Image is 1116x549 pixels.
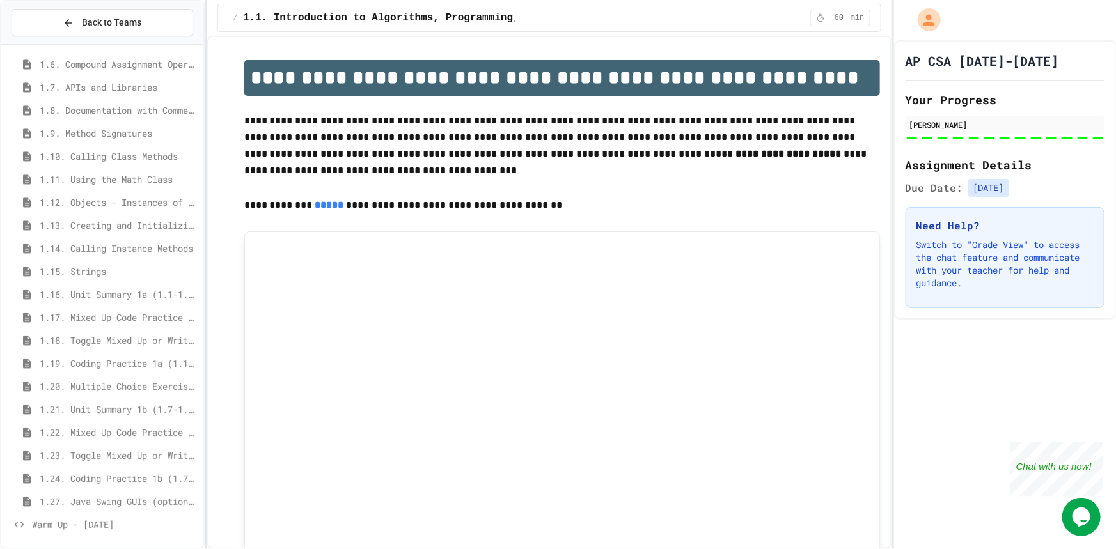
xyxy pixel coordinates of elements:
[40,472,198,485] span: 1.24. Coding Practice 1b (1.7-1.15)
[40,81,198,94] span: 1.7. APIs and Libraries
[40,288,198,301] span: 1.16. Unit Summary 1a (1.1-1.6)
[1062,498,1103,536] iframe: chat widget
[233,13,238,23] span: /
[40,196,198,209] span: 1.12. Objects - Instances of Classes
[40,219,198,232] span: 1.13. Creating and Initializing Objects: Constructors
[40,403,198,416] span: 1.21. Unit Summary 1b (1.7-1.15)
[916,238,1094,290] p: Switch to "Grade View" to access the chat feature and communicate with your teacher for help and ...
[904,5,944,35] div: My Account
[916,218,1094,233] h3: Need Help?
[906,91,1104,109] h2: Your Progress
[40,58,198,71] span: 1.6. Compound Assignment Operators
[40,242,198,255] span: 1.14. Calling Instance Methods
[40,150,198,163] span: 1.10. Calling Class Methods
[40,265,198,278] span: 1.15. Strings
[40,357,198,370] span: 1.19. Coding Practice 1a (1.1-1.6)
[906,180,963,196] span: Due Date:
[40,311,198,324] span: 1.17. Mixed Up Code Practice 1.1-1.6
[82,16,141,29] span: Back to Teams
[906,52,1059,70] h1: AP CSA [DATE]-[DATE]
[40,173,198,186] span: 1.11. Using the Math Class
[40,334,198,347] span: 1.18. Toggle Mixed Up or Write Code Practice 1.1-1.6
[40,104,198,117] span: 1.8. Documentation with Comments and Preconditions
[851,13,865,23] span: min
[40,449,198,462] span: 1.23. Toggle Mixed Up or Write Code Practice 1b (1.7-1.15)
[829,13,849,23] span: 60
[1010,442,1103,497] iframe: chat widget
[40,495,198,508] span: 1.27. Java Swing GUIs (optional)
[40,380,198,393] span: 1.20. Multiple Choice Exercises for Unit 1a (1.1-1.6)
[968,179,1009,197] span: [DATE]
[906,156,1104,174] h2: Assignment Details
[40,127,198,140] span: 1.9. Method Signatures
[32,518,198,531] span: Warm Up - [DATE]
[243,10,606,26] span: 1.1. Introduction to Algorithms, Programming, and Compilers
[909,119,1101,130] div: [PERSON_NAME]
[12,9,193,36] button: Back to Teams
[40,426,198,439] span: 1.22. Mixed Up Code Practice 1b (1.7-1.15)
